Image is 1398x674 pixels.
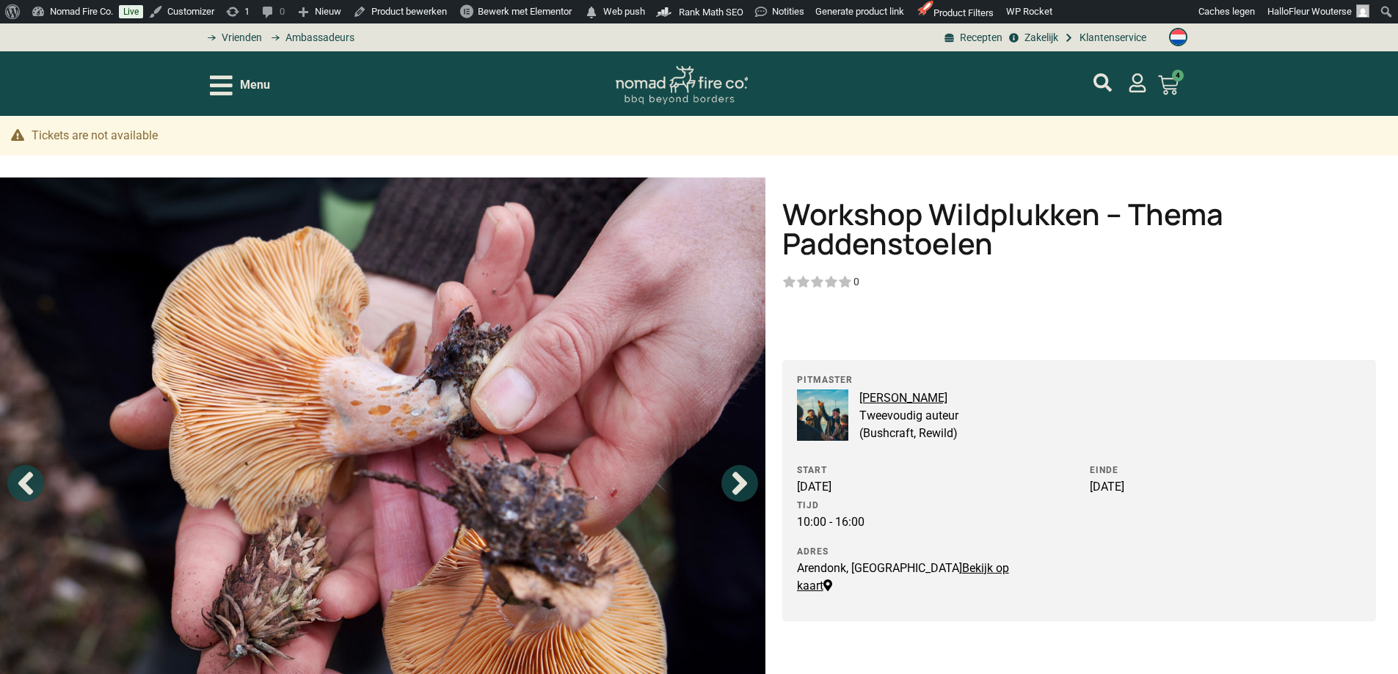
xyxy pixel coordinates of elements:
div: 10:00 - 16:00 [797,513,1014,531]
img: Nomad Logo [616,66,748,105]
div: Open/Close Menu [210,73,270,98]
a: mijn account [1093,73,1112,92]
img: vissen met Grill Bill op oosterschelde-7615-N [797,389,848,441]
img: Avatar of Fleur Wouterse [1356,4,1369,18]
span: 4 [1172,70,1184,81]
div: [DATE] [797,478,1014,496]
div: Arendonk, [GEOGRAPHIC_DATA] [797,560,1014,595]
a: Bekijk op kaart [797,561,1009,593]
span: Previous slide [7,465,44,502]
img: Nederlands [1169,28,1187,46]
h1: Workshop Wildplukken – Thema Paddenstoelen [782,199,1376,258]
span: Einde [1090,465,1118,475]
a: mijn account [1128,73,1147,92]
span: Bewerk met Elementor [478,6,572,17]
span:  [584,2,599,23]
span: Ambassadeurs [282,30,354,45]
div: [DATE] [1090,478,1307,496]
span: Zakelijk [1021,30,1058,45]
a: BBQ recepten [942,30,1002,45]
span: Next slide [721,465,758,502]
span: Klantenservice [1076,30,1146,45]
span: Tijd [797,500,819,510]
span: Menu [240,76,270,94]
div: 0 [853,274,859,289]
span: Pitmaster [797,376,1361,384]
a: 4 [1140,66,1196,104]
span: Recepten [956,30,1002,45]
a: grill bill vrienden [203,30,262,45]
span: Vrienden [218,30,262,45]
a: Live [119,5,143,18]
span: Start [797,465,827,475]
span: Rank Math SEO [679,7,743,18]
a: [PERSON_NAME] [859,391,947,405]
a: grill bill zakeljk [1006,30,1057,45]
a: grill bill klantenservice [1062,30,1146,45]
span: Tweevoudig auteur (Bushcraft, Rewild) [797,407,1014,442]
span: Fleur Wouterse [1289,6,1352,17]
span: Adres [797,546,829,557]
a: grill bill ambassadors [266,30,354,45]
